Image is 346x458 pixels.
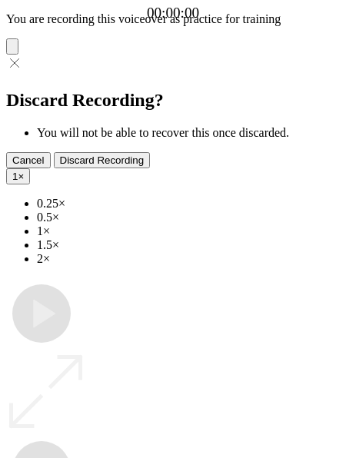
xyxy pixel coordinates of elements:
button: Discard Recording [54,152,151,168]
button: Cancel [6,152,51,168]
li: 1.5× [37,238,340,252]
li: 2× [37,252,340,266]
li: You will not be able to recover this once discarded. [37,126,340,140]
li: 0.25× [37,197,340,211]
span: 1 [12,171,18,182]
button: 1× [6,168,30,184]
a: 00:00:00 [147,5,199,22]
li: 1× [37,224,340,238]
li: 0.5× [37,211,340,224]
h2: Discard Recording? [6,90,340,111]
p: You are recording this voiceover as practice for training [6,12,340,26]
